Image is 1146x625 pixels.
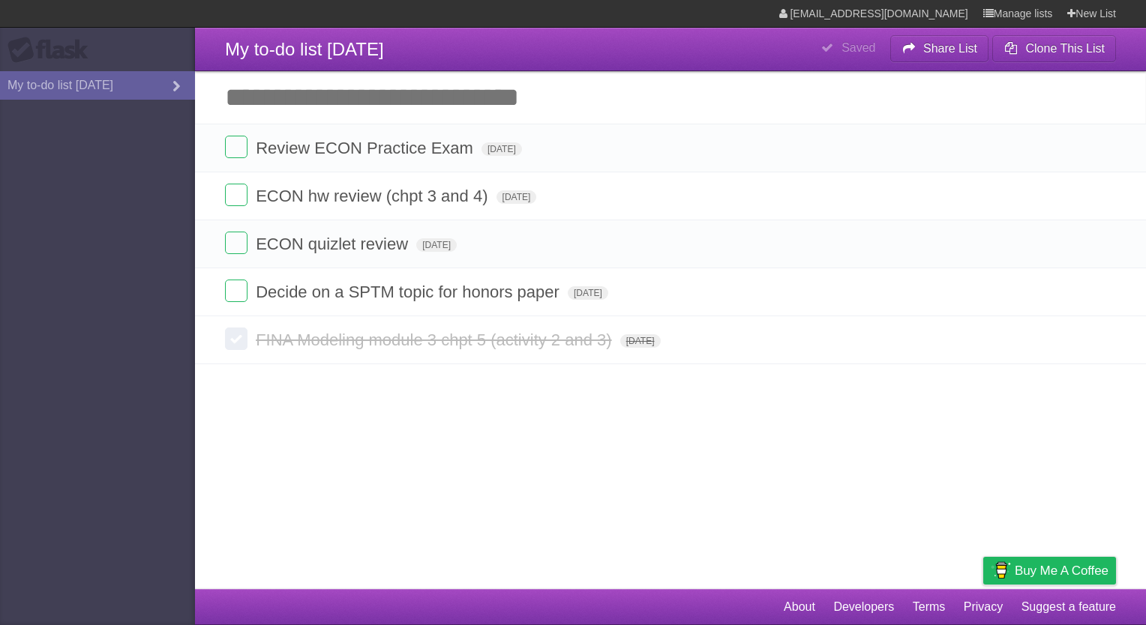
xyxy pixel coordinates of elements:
a: Terms [913,593,946,621]
label: Done [225,184,247,206]
a: Buy me a coffee [983,557,1116,585]
a: Suggest a feature [1021,593,1116,621]
span: Decide on a SPTM topic for honors paper [256,283,563,301]
a: Developers [833,593,894,621]
span: Buy me a coffee [1015,558,1108,584]
span: [DATE] [568,286,608,300]
span: ECON hw review (chpt 3 and 4) [256,187,491,205]
span: [DATE] [496,190,537,204]
b: Share List [923,42,977,55]
label: Done [225,232,247,254]
label: Done [225,280,247,302]
label: Done [225,136,247,158]
b: Clone This List [1025,42,1105,55]
span: Review ECON Practice Exam [256,139,477,157]
span: [DATE] [620,334,661,348]
span: ECON quizlet review [256,235,412,253]
img: Buy me a coffee [991,558,1011,583]
button: Share List [890,35,989,62]
a: Privacy [964,593,1003,621]
button: Clone This List [992,35,1116,62]
label: Done [225,327,247,350]
span: FINA Modeling module 3 chpt 5 (activity 2 and 3) [256,330,615,349]
a: About [784,593,815,621]
span: [DATE] [416,238,457,252]
span: [DATE] [481,142,522,156]
div: Flask [7,37,97,64]
b: Saved [841,41,875,54]
span: My to-do list [DATE] [225,39,384,59]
